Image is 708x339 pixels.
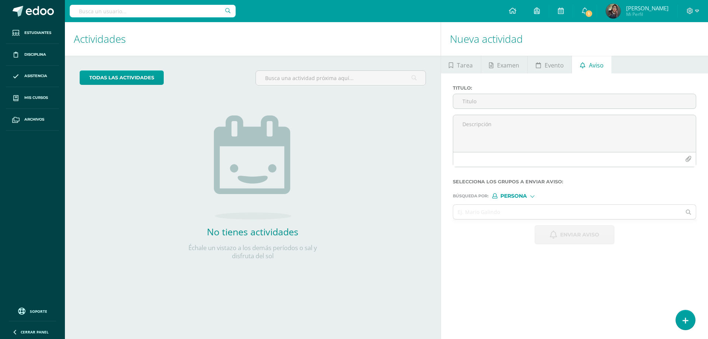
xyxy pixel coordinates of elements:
span: Enviar aviso [560,226,599,244]
span: Estudiantes [24,30,51,36]
span: Cerrar panel [21,329,49,335]
span: Evento [545,56,564,74]
a: Aviso [572,56,611,73]
span: Persona [500,194,527,198]
a: Asistencia [6,66,59,87]
img: no_activities.png [214,115,291,219]
a: todas las Actividades [80,70,164,85]
a: Soporte [9,306,56,316]
span: Búsqueda por : [453,194,489,198]
label: Selecciona los grupos a enviar aviso : [453,179,696,184]
a: Evento [528,56,572,73]
a: Estudiantes [6,22,59,44]
p: Échale un vistazo a los demás períodos o sal y disfruta del sol [179,244,326,260]
span: Tarea [457,56,473,74]
button: Enviar aviso [535,225,614,244]
input: Busca una actividad próxima aquí... [256,71,425,85]
input: Titulo [453,94,696,108]
div: [object Object] [492,193,548,198]
span: Soporte [30,309,47,314]
a: Tarea [441,56,481,73]
span: Aviso [589,56,604,74]
span: Disciplina [24,52,46,58]
span: Mi Perfil [626,11,669,17]
span: [PERSON_NAME] [626,4,669,12]
h1: Nueva actividad [450,22,699,56]
span: 1 [585,10,593,18]
a: Disciplina [6,44,59,66]
input: Busca un usuario... [70,5,236,17]
h1: Actividades [74,22,432,56]
a: Examen [481,56,527,73]
h2: No tienes actividades [179,225,326,238]
span: Mis cursos [24,95,48,101]
span: Asistencia [24,73,47,79]
a: Archivos [6,109,59,131]
img: f0e68a23fbcd897634a5ac152168984d.png [606,4,621,18]
span: Archivos [24,117,44,122]
span: Examen [497,56,519,74]
label: Titulo : [453,85,696,91]
input: Ej. Mario Galindo [453,205,681,219]
a: Mis cursos [6,87,59,109]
